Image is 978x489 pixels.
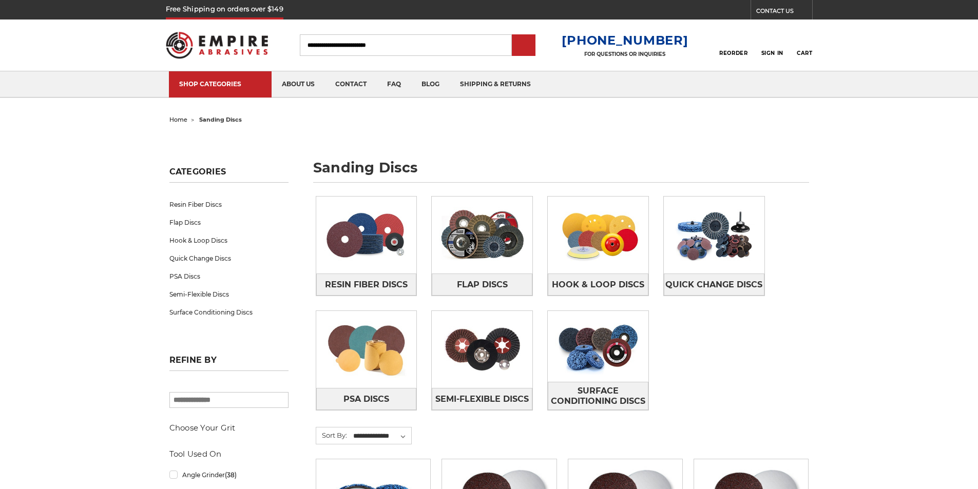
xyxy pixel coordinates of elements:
a: Hook & Loop Discs [169,231,289,249]
a: PSA Discs [169,267,289,285]
a: home [169,116,187,123]
span: Cart [797,50,812,56]
a: blog [411,71,450,97]
div: SHOP CATEGORIES [179,80,261,88]
a: Resin Fiber Discs [169,195,289,213]
a: Cart [797,34,812,56]
h5: Tool Used On [169,448,289,460]
a: Quick Change Discs [664,273,764,296]
span: Surface Conditioning Discs [548,382,648,410]
input: Submit [513,35,534,56]
a: about us [272,71,325,97]
span: Sign In [761,50,783,56]
a: Reorder [719,34,747,56]
a: [PHONE_NUMBER] [562,33,688,48]
h5: Categories [169,167,289,183]
span: sanding discs [199,116,242,123]
a: CONTACT US [756,5,812,19]
select: Sort By: [352,428,411,444]
p: FOR QUESTIONS OR INQUIRIES [562,51,688,57]
a: Surface Conditioning Discs [169,303,289,321]
img: PSA Discs [316,314,417,385]
h1: sanding discs [313,161,809,183]
span: Semi-Flexible Discs [435,390,529,408]
h5: Refine by [169,355,289,371]
img: Semi-Flexible Discs [432,314,532,385]
img: Hook & Loop Discs [548,200,648,270]
a: Hook & Loop Discs [548,273,648,296]
a: SHOP CATEGORIES [169,71,272,97]
img: Empire Abrasives [166,25,269,65]
a: shipping & returns [450,71,541,97]
a: faq [377,71,411,97]
a: contact [325,71,377,97]
span: Resin Fiber Discs [325,276,408,294]
span: (38) [225,471,237,479]
a: Flap Discs [432,273,532,296]
span: Quick Change Discs [665,276,762,294]
img: Quick Change Discs [664,200,764,270]
span: Reorder [719,50,747,56]
a: Resin Fiber Discs [316,273,417,296]
img: Resin Fiber Discs [316,200,417,270]
span: Flap Discs [457,276,508,294]
a: Angle Grinder(38) [169,466,289,484]
a: Quick Change Discs [169,249,289,267]
a: PSA Discs [316,388,417,410]
a: Surface Conditioning Discs [548,382,648,410]
a: Semi-Flexible Discs [432,388,532,410]
a: Semi-Flexible Discs [169,285,289,303]
img: Flap Discs [432,200,532,270]
span: PSA Discs [343,390,389,408]
a: Flap Discs [169,213,289,231]
img: Surface Conditioning Discs [548,311,648,382]
label: Sort By: [316,427,347,443]
h5: Choose Your Grit [169,422,289,434]
span: Hook & Loop Discs [552,276,644,294]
